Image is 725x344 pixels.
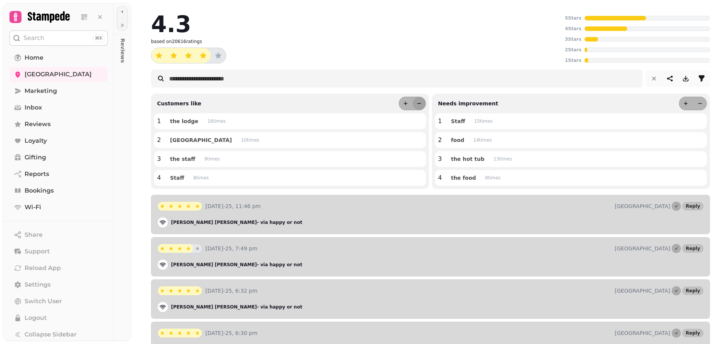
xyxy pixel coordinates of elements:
button: filter [694,71,709,86]
button: star [211,48,226,63]
span: Gifting [25,153,46,162]
span: Reply [686,204,700,208]
p: 4 [438,173,442,182]
p: [GEOGRAPHIC_DATA] [615,329,670,337]
button: star [175,329,184,338]
span: Logout [25,313,47,322]
p: Search [23,34,44,43]
p: 13 time s [494,156,512,162]
p: [GEOGRAPHIC_DATA] [615,287,670,295]
span: Reports [25,170,49,179]
button: star [167,286,176,295]
button: Reply [682,287,703,295]
a: [GEOGRAPHIC_DATA] [9,67,108,82]
span: Settings [25,280,51,289]
span: Bookings [25,186,54,195]
button: star [166,48,181,63]
a: Gifting [9,150,108,165]
p: 5 Stars [565,15,582,21]
button: download [678,71,693,86]
span: Wi-Fi [25,203,41,212]
span: Support [25,247,50,256]
button: the lodge [164,116,204,126]
button: star [175,202,184,211]
a: Settings [9,277,108,292]
button: Marked as done [672,244,681,253]
button: Reply [682,329,703,337]
span: Reply [686,288,700,293]
p: [GEOGRAPHIC_DATA] [615,202,670,210]
button: star [158,329,167,338]
span: [GEOGRAPHIC_DATA] [170,137,232,143]
button: star [158,286,167,295]
button: star [175,286,184,295]
p: 15 time s [474,118,493,124]
button: star [184,329,193,338]
button: Reload App [9,261,108,276]
button: the food [445,173,482,183]
button: Marked as done [672,286,681,295]
span: Home [25,53,43,62]
span: Reviews [25,120,51,129]
button: star [167,244,176,253]
span: Loyalty [25,136,47,145]
p: [DATE]-25, 6:30 pm [205,329,612,337]
span: the hot tub [451,156,484,162]
span: Switch User [25,297,62,306]
p: 1 [157,117,161,126]
span: Staff [451,119,465,124]
p: [GEOGRAPHIC_DATA] [615,245,670,252]
p: 2 Stars [565,47,582,53]
p: 10 time s [241,137,259,143]
a: Reviews [9,117,108,132]
p: Reviews [116,32,130,50]
p: 2 [157,136,161,145]
button: star [151,48,167,63]
button: star [184,244,193,253]
button: Staff [445,116,471,126]
button: Reply [682,244,703,253]
p: 1 Stars [565,57,582,63]
button: star [175,244,184,253]
p: 8 time s [193,175,209,181]
button: more [399,97,412,110]
span: Reload App [25,264,61,273]
button: Support [9,244,108,259]
span: Staff [170,175,184,180]
p: 3 Stars [565,36,582,42]
p: 9 time s [204,156,220,162]
p: 8 time s [485,175,501,181]
p: 2 [438,136,442,145]
button: share-thread [662,71,677,86]
button: Logout [9,310,108,325]
a: Inbox [9,100,108,115]
p: [PERSON_NAME] [PERSON_NAME] - via happy or not [171,219,302,225]
button: star [196,48,211,63]
p: 3 [157,154,161,164]
button: star [167,202,176,211]
span: the staff [170,156,195,162]
span: Inbox [25,103,42,112]
p: 1 [438,117,442,126]
span: Marketing [25,86,57,96]
button: reset filters [646,71,662,86]
p: 4 [157,173,161,182]
a: Bookings [9,183,108,198]
div: ⌘K [93,34,104,42]
span: Collapse Sidebar [25,330,77,339]
button: Share [9,227,108,242]
button: Marked as done [672,329,681,338]
button: [GEOGRAPHIC_DATA] [164,135,238,145]
span: Share [25,230,43,239]
span: food [451,137,464,143]
button: less [413,97,426,110]
button: star [184,286,193,295]
button: star [158,202,167,211]
button: Switch User [9,294,108,309]
a: Loyalty [9,133,108,148]
span: [GEOGRAPHIC_DATA] [25,70,92,79]
button: star [193,202,202,211]
p: [PERSON_NAME] [PERSON_NAME] - via happy or not [171,262,302,268]
span: the food [451,175,476,180]
p: [DATE]-25, 7:49 pm [205,245,612,252]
